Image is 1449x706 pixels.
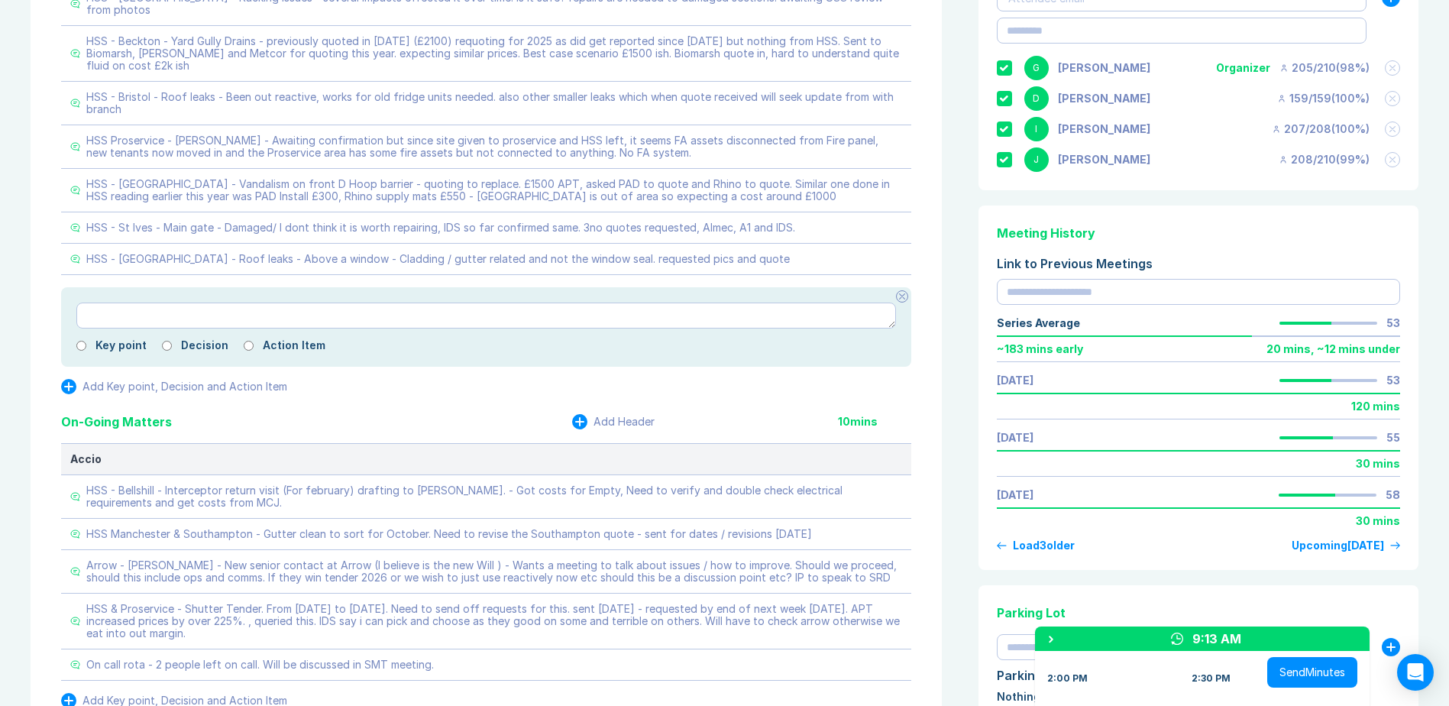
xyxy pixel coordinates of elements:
[997,432,1033,444] a: [DATE]
[86,528,812,540] div: HSS Manchester & Southampton - Gutter clean to sort for October. Need to revise the Southampton q...
[61,413,172,431] div: On-Going Matters
[997,691,1400,703] div: Nothing To Show
[86,91,902,115] div: HSS - Bristol - Roof leaks - Been out reactive, works for old fridge units needed. also other sma...
[1058,154,1150,166] div: Jonny Welbourn
[1386,489,1400,501] div: 58
[86,603,902,640] div: HSS & Proservice - Shutter Tender. From [DATE] to [DATE]. Need to send off requests for this. sen...
[1351,400,1400,413] div: 120 mins
[1292,539,1384,552] div: Upcoming [DATE]
[86,559,902,584] div: Arrow - [PERSON_NAME] - New senior contact at Arrow (I believe is the new Will ) - Wants a meetin...
[997,254,1400,273] div: Link to Previous Meetings
[594,416,655,428] div: Add Header
[1192,630,1241,648] div: 9:13 AM
[997,604,1400,622] div: Parking Lot
[1024,86,1049,111] div: D
[997,539,1075,552] button: Load3older
[86,253,790,265] div: HSS - [GEOGRAPHIC_DATA] - Roof leaks - Above a window - Cladding / gutter related and not the win...
[86,134,902,159] div: HSS Proservice - [PERSON_NAME] - Awaiting confirmation but since site given to proservice and HSS...
[1216,62,1270,74] div: Organizer
[1058,62,1150,74] div: Gemma White
[997,224,1400,242] div: Meeting History
[86,35,902,72] div: HSS - Beckton - Yard Gully Drains - previously quoted in [DATE] (£2100) requoting for 2025 as did...
[1279,154,1370,166] div: 208 / 210 ( 99 %)
[1356,515,1400,527] div: 30 mins
[1047,672,1088,685] div: 2:00 PM
[70,453,902,465] div: Accio
[1024,147,1049,172] div: J
[86,178,902,202] div: HSS - [GEOGRAPHIC_DATA] - Vandalism on front D Hoop barrier - quoting to replace. £1500 APT, aske...
[1058,123,1150,135] div: Iain Parnell
[997,489,1033,501] a: [DATE]
[1266,343,1400,355] div: 20 mins , ~ 12 mins under
[997,374,1033,387] a: [DATE]
[1356,458,1400,470] div: 30 mins
[997,343,1083,355] div: ~ 183 mins early
[1024,117,1049,141] div: I
[263,339,325,351] label: Action Item
[1267,657,1357,688] button: SendMinutes
[572,414,655,429] button: Add Header
[1386,317,1400,329] div: 53
[1272,123,1370,135] div: 207 / 208 ( 100 %)
[86,222,795,234] div: HSS - St Ives - Main gate - Damaged/ I dont think it is worth repairing, IDS so far confirmed sam...
[61,379,287,394] button: Add Key point, Decision and Action Item
[997,666,1400,685] div: Parking Lot History
[82,381,287,393] div: Add Key point, Decision and Action Item
[86,484,902,509] div: HSS - Bellshill - Interceptor return visit (For february) drafting to [PERSON_NAME]. - Got costs ...
[1192,672,1231,685] div: 2:30 PM
[181,339,228,351] label: Decision
[86,659,434,671] div: On call rota - 2 people left on call. Will be discussed in SMT meeting.
[1013,539,1075,552] div: Load 3 older
[95,339,147,351] label: Key point
[1277,92,1370,105] div: 159 / 159 ( 100 %)
[1397,654,1434,691] div: Open Intercom Messenger
[838,416,911,428] div: 10 mins
[1024,56,1049,80] div: G
[1279,62,1370,74] div: 205 / 210 ( 98 %)
[1386,432,1400,444] div: 55
[1058,92,1150,105] div: David Hayter
[1292,539,1400,552] a: Upcoming[DATE]
[1386,374,1400,387] div: 53
[997,317,1080,329] div: Series Average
